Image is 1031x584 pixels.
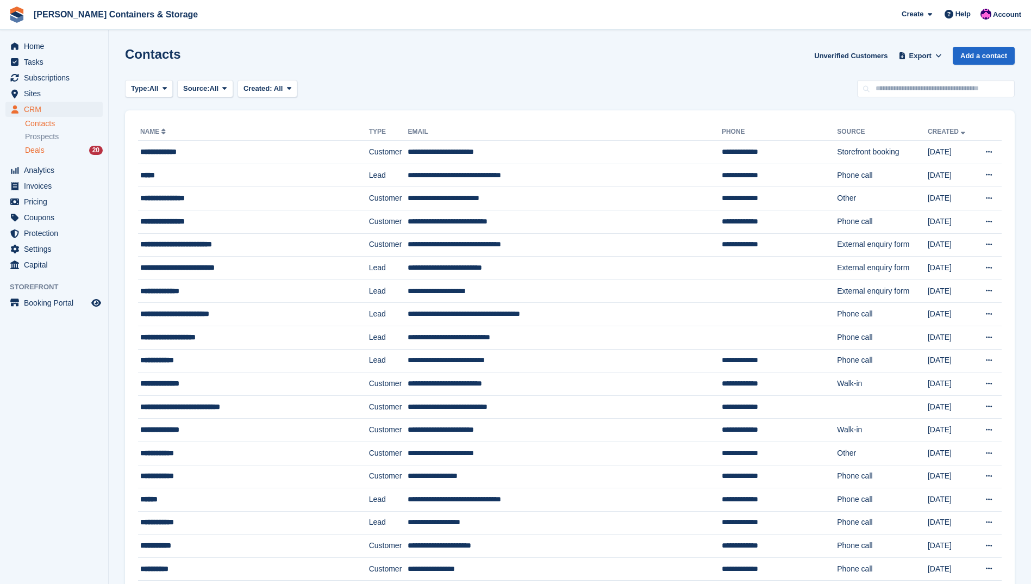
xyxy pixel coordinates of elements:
[928,465,975,488] td: [DATE]
[369,164,408,187] td: Lead
[125,47,181,61] h1: Contacts
[896,47,944,65] button: Export
[837,442,928,465] td: Other
[408,123,721,141] th: Email
[5,102,103,117] a: menu
[722,123,837,141] th: Phone
[369,395,408,419] td: Customer
[89,146,103,155] div: 20
[5,54,103,70] a: menu
[5,226,103,241] a: menu
[928,442,975,465] td: [DATE]
[29,5,202,23] a: [PERSON_NAME] Containers & Storage
[5,86,103,101] a: menu
[955,9,971,20] span: Help
[149,83,159,94] span: All
[125,80,173,98] button: Type: All
[369,535,408,558] td: Customer
[837,279,928,303] td: External enquiry form
[928,372,975,396] td: [DATE]
[238,80,297,98] button: Created: All
[5,39,103,54] a: menu
[928,257,975,280] td: [DATE]
[928,511,975,535] td: [DATE]
[24,86,89,101] span: Sites
[5,70,103,85] a: menu
[369,372,408,396] td: Customer
[837,210,928,233] td: Phone call
[5,210,103,225] a: menu
[902,9,923,20] span: Create
[369,210,408,233] td: Customer
[928,419,975,442] td: [DATE]
[993,9,1021,20] span: Account
[837,511,928,535] td: Phone call
[25,119,103,129] a: Contacts
[24,295,89,310] span: Booking Portal
[928,349,975,372] td: [DATE]
[25,132,59,142] span: Prospects
[953,47,1015,65] a: Add a contact
[837,257,928,280] td: External enquiry form
[369,557,408,581] td: Customer
[928,488,975,512] td: [DATE]
[837,488,928,512] td: Phone call
[837,187,928,210] td: Other
[24,194,89,209] span: Pricing
[24,210,89,225] span: Coupons
[369,303,408,326] td: Lead
[25,131,103,142] a: Prospects
[369,326,408,349] td: Lead
[131,83,149,94] span: Type:
[25,145,103,156] a: Deals 20
[369,233,408,257] td: Customer
[928,164,975,187] td: [DATE]
[928,535,975,558] td: [DATE]
[24,102,89,117] span: CRM
[837,465,928,488] td: Phone call
[243,84,272,92] span: Created:
[980,9,991,20] img: Nathan Edwards
[5,163,103,178] a: menu
[24,39,89,54] span: Home
[369,465,408,488] td: Customer
[369,257,408,280] td: Lead
[10,282,108,293] span: Storefront
[210,83,219,94] span: All
[183,83,209,94] span: Source:
[24,257,89,272] span: Capital
[369,511,408,535] td: Lead
[837,372,928,396] td: Walk-in
[369,279,408,303] td: Lead
[24,163,89,178] span: Analytics
[928,326,975,349] td: [DATE]
[837,233,928,257] td: External enquiry form
[5,178,103,194] a: menu
[24,70,89,85] span: Subscriptions
[837,123,928,141] th: Source
[24,241,89,257] span: Settings
[24,226,89,241] span: Protection
[369,442,408,465] td: Customer
[837,164,928,187] td: Phone call
[837,349,928,372] td: Phone call
[5,194,103,209] a: menu
[25,145,45,156] span: Deals
[369,123,408,141] th: Type
[5,257,103,272] a: menu
[837,535,928,558] td: Phone call
[837,557,928,581] td: Phone call
[928,233,975,257] td: [DATE]
[24,178,89,194] span: Invoices
[5,295,103,310] a: menu
[5,241,103,257] a: menu
[177,80,233,98] button: Source: All
[9,7,25,23] img: stora-icon-8386f47178a22dfd0bd8f6a31ec36ba5ce8667c1dd55bd0f319d3a0aa187defe.svg
[369,187,408,210] td: Customer
[928,128,967,135] a: Created
[928,210,975,233] td: [DATE]
[369,141,408,164] td: Customer
[90,296,103,309] a: Preview store
[140,128,168,135] a: Name
[928,395,975,419] td: [DATE]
